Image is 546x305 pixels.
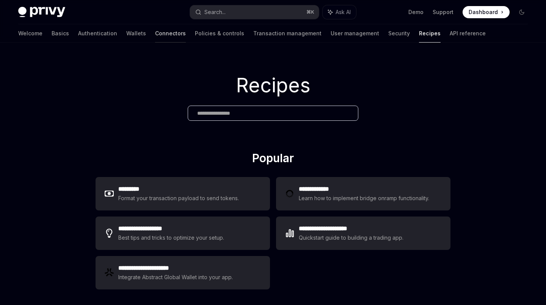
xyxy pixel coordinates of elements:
[306,9,314,15] span: ⌘ K
[331,24,379,43] a: User management
[516,6,528,18] button: Toggle dark mode
[126,24,146,43] a: Wallets
[463,6,510,18] a: Dashboard
[118,233,225,242] div: Best tips and tricks to optimize your setup.
[118,273,234,282] div: Integrate Abstract Global Wallet into your app.
[18,24,42,43] a: Welcome
[336,8,351,16] span: Ask AI
[469,8,498,16] span: Dashboard
[204,8,226,17] div: Search...
[155,24,186,43] a: Connectors
[96,151,450,168] h2: Popular
[419,24,441,43] a: Recipes
[18,7,65,17] img: dark logo
[253,24,322,43] a: Transaction management
[52,24,69,43] a: Basics
[408,8,424,16] a: Demo
[190,5,318,19] button: Search...⌘K
[78,24,117,43] a: Authentication
[96,177,270,210] a: **** ****Format your transaction payload to send tokens.
[388,24,410,43] a: Security
[323,5,356,19] button: Ask AI
[118,194,239,203] div: Format your transaction payload to send tokens.
[299,233,404,242] div: Quickstart guide to building a trading app.
[450,24,486,43] a: API reference
[195,24,244,43] a: Policies & controls
[433,8,453,16] a: Support
[276,177,450,210] a: **** **** ***Learn how to implement bridge onramp functionality.
[299,194,431,203] div: Learn how to implement bridge onramp functionality.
